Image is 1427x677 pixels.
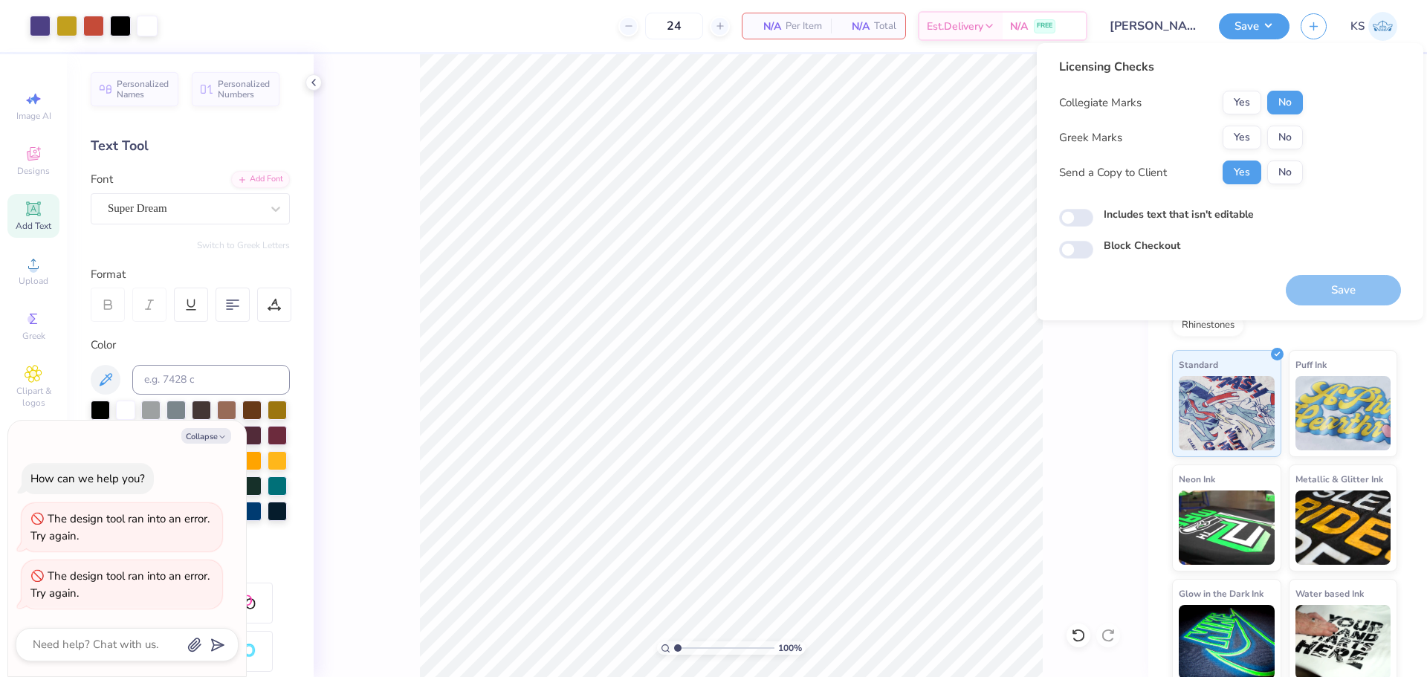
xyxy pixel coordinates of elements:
div: The design tool ran into an error. Try again. [30,569,210,600]
span: N/A [840,19,870,34]
input: e.g. 7428 c [132,365,290,395]
button: Yes [1223,161,1261,184]
button: Yes [1223,91,1261,114]
span: Water based Ink [1295,586,1364,601]
span: FREE [1037,21,1052,31]
span: Personalized Numbers [218,79,271,100]
span: Total [874,19,896,34]
button: Yes [1223,126,1261,149]
div: The design tool ran into an error. Try again. [30,511,210,543]
span: Metallic & Glitter Ink [1295,471,1383,487]
button: No [1267,126,1303,149]
span: Standard [1179,357,1218,372]
span: Greek [22,330,45,342]
div: Color [91,337,290,354]
span: Designs [17,165,50,177]
div: Send a Copy to Client [1059,164,1167,181]
span: 100 % [778,641,802,655]
div: Rhinestones [1172,314,1244,337]
span: Neon Ink [1179,471,1215,487]
span: Upload [19,275,48,287]
img: Kath Sales [1368,12,1397,41]
label: Block Checkout [1104,238,1180,253]
button: No [1267,161,1303,184]
span: Image AI [16,110,51,122]
div: Greek Marks [1059,129,1122,146]
span: Glow in the Dark Ink [1179,586,1263,601]
label: Font [91,171,113,188]
button: Switch to Greek Letters [197,239,290,251]
img: Standard [1179,376,1275,450]
span: N/A [751,19,781,34]
label: Includes text that isn't editable [1104,207,1254,222]
span: KS [1350,18,1365,35]
span: Puff Ink [1295,357,1327,372]
div: Text Tool [91,136,290,156]
span: Per Item [786,19,822,34]
img: Metallic & Glitter Ink [1295,490,1391,565]
div: How can we help you? [30,471,145,486]
button: Collapse [181,428,231,444]
span: Add Text [16,220,51,232]
span: N/A [1010,19,1028,34]
img: Neon Ink [1179,490,1275,565]
span: Personalized Names [117,79,169,100]
div: Licensing Checks [1059,58,1303,76]
button: Save [1219,13,1290,39]
div: Format [91,266,291,283]
span: Clipart & logos [7,385,59,409]
span: Est. Delivery [927,19,983,34]
a: KS [1350,12,1397,41]
div: Collegiate Marks [1059,94,1142,111]
div: Add Font [231,171,290,188]
input: – – [645,13,703,39]
input: Untitled Design [1098,11,1208,41]
img: Puff Ink [1295,376,1391,450]
button: No [1267,91,1303,114]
